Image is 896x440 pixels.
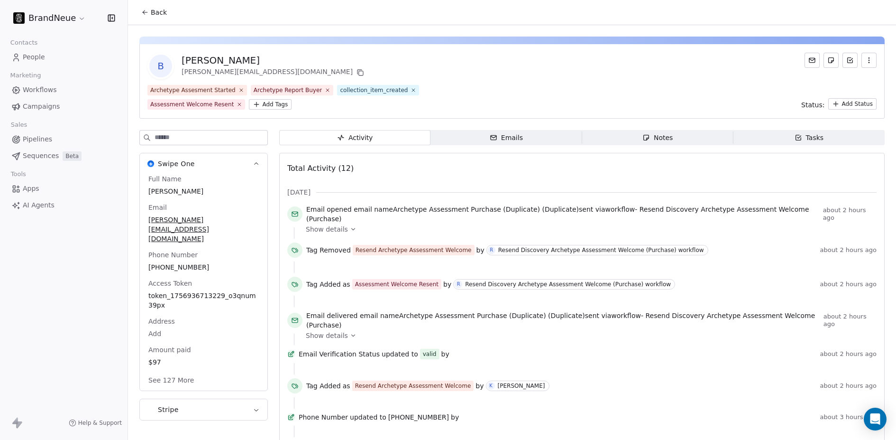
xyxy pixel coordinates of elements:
span: updated to [382,349,418,359]
div: Archetype Report Buyer [254,86,322,94]
span: Archetype Assessment Purchase (Duplicate) (Duplicate) [399,312,585,319]
span: [DATE] [287,187,311,197]
span: Status: [801,100,824,110]
span: about 2 hours ago [823,206,877,222]
span: Show details [306,331,348,340]
span: [PERSON_NAME][EMAIL_ADDRESS][DOMAIN_NAME] [148,215,259,243]
span: Back [151,8,167,17]
span: Email [146,203,169,212]
div: valid [423,349,437,359]
span: about 2 hours ago [820,246,877,254]
span: BrandNeue [28,12,76,24]
span: Sales [7,118,31,132]
span: Phone Number [299,412,348,422]
span: by [476,245,485,255]
span: Access Token [146,279,194,288]
a: People [8,49,120,65]
span: Tag Added [306,381,341,391]
span: updated to [350,412,386,422]
div: Open Intercom Messenger [864,408,887,431]
a: Campaigns [8,99,120,114]
span: Tag Removed [306,245,351,255]
span: Contacts [6,36,42,50]
a: Show details [306,225,870,234]
span: email name sent via workflow - [306,205,819,224]
button: BrandNeue [11,10,88,26]
span: about 3 hours ago [820,413,877,421]
div: Emails [490,133,523,143]
div: Resend Archetype Assessment Welcome [356,246,472,254]
span: as [343,381,350,391]
div: R [457,281,460,288]
button: See 127 More [143,372,200,389]
a: Help & Support [69,419,122,427]
div: Assessment Welcome Resent [150,100,234,109]
span: Beta [63,151,82,161]
img: Stripe [147,406,154,413]
span: about 2 hours ago [820,281,877,288]
div: [PERSON_NAME] [182,54,366,67]
span: $97 [148,357,259,367]
button: Back [136,4,173,21]
span: Email Verification Status [299,349,380,359]
span: Phone Number [146,250,200,260]
div: Notes [642,133,673,143]
span: by [443,280,451,289]
a: AI Agents [8,197,120,213]
span: B [149,55,172,77]
span: Total Activity (12) [287,164,354,173]
span: by [441,349,449,359]
span: Workflows [23,85,57,95]
span: about 2 hours ago [820,382,877,390]
span: AI Agents [23,200,55,210]
span: Add [148,329,259,338]
span: Full Name [146,174,183,184]
button: Add Status [828,98,877,110]
img: BrandNeue_AppIcon.png [13,12,25,24]
div: [PERSON_NAME][EMAIL_ADDRESS][DOMAIN_NAME] [182,67,366,78]
div: Tasks [795,133,824,143]
a: Show details [306,331,870,340]
div: Resend Discovery Archetype Assessment Welcome (Purchase) workflow [465,281,671,288]
a: Apps [8,181,120,197]
span: Campaigns [23,102,60,112]
div: Resend Discovery Archetype Assessment Welcome (Purchase) workflow [498,247,704,253]
span: [PERSON_NAME] [148,187,259,196]
span: [PHONE_NUMBER] [148,262,259,272]
span: Amount paid [146,345,193,355]
span: Show details [306,225,348,234]
span: [PHONE_NUMBER] [388,412,449,422]
a: Pipelines [8,131,120,147]
span: Pipelines [23,134,52,144]
span: Tools [7,167,30,181]
span: by [451,412,459,422]
a: Workflows [8,82,120,98]
span: Email opened [306,206,352,213]
div: Assessment Welcome Resent [355,280,439,289]
span: Tag Added [306,280,341,289]
span: Swipe One [158,159,195,169]
span: Email delivered [306,312,357,319]
div: R [490,246,493,254]
div: [PERSON_NAME] [498,383,545,389]
span: about 2 hours ago [820,350,877,358]
span: Marketing [6,68,45,83]
span: Apps [23,184,39,194]
span: token_1756936713229_o3qnum39px [148,291,259,310]
span: Stripe [158,405,179,414]
button: Add Tags [249,99,292,110]
span: Help & Support [78,419,122,427]
div: K [489,382,493,390]
img: Swipe One [147,160,154,167]
div: collection_item_created [340,86,408,94]
span: Sequences [23,151,59,161]
div: Archetype Assesment Started [150,86,236,94]
span: People [23,52,45,62]
div: Swipe OneSwipe One [140,174,267,391]
button: Swipe OneSwipe One [140,153,267,174]
span: email name sent via workflow - [306,311,820,330]
span: Address [146,317,177,326]
div: Resend Archetype Assessment Welcome [355,382,471,390]
span: Archetype Assessment Purchase (Duplicate) (Duplicate) [393,206,579,213]
span: as [343,280,350,289]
